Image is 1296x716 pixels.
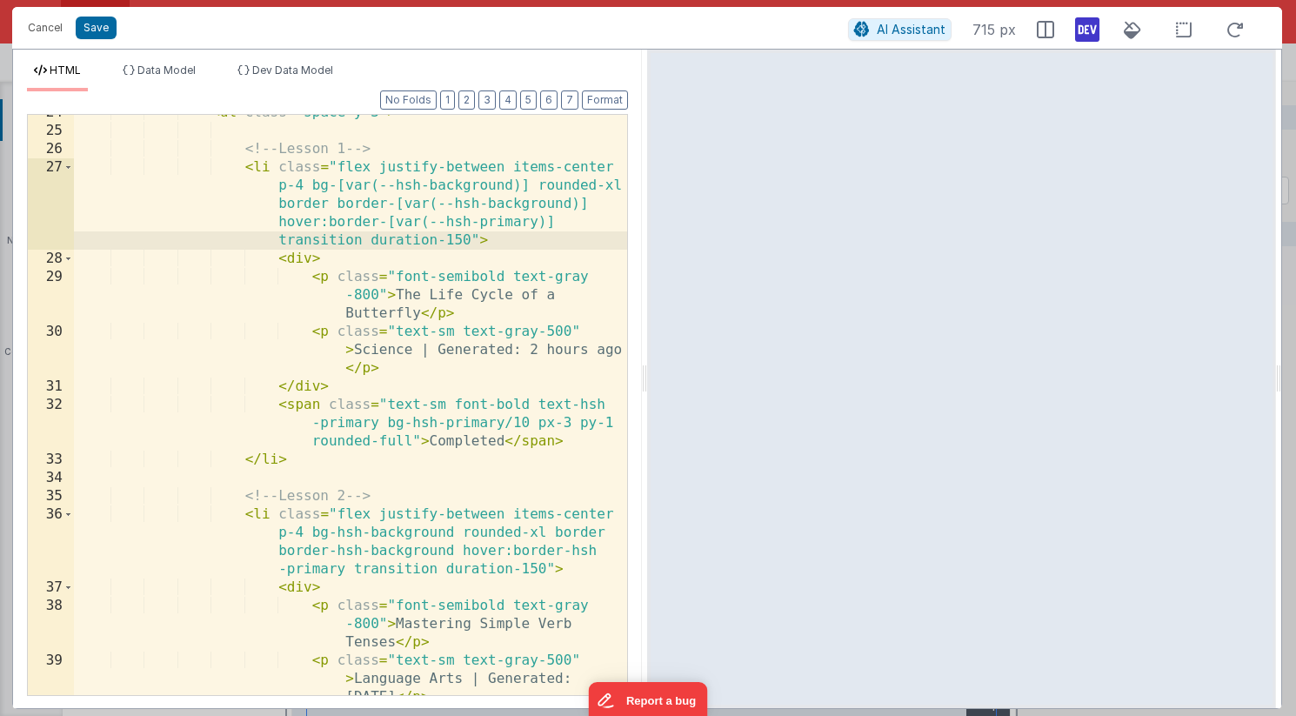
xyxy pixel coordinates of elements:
div: 35 [28,487,74,505]
div: 37 [28,579,74,597]
button: Format [582,90,628,110]
span: Dev Data Model [252,64,333,77]
div: 28 [28,250,74,268]
div: 27 [28,158,74,250]
div: 32 [28,396,74,451]
button: 4 [499,90,517,110]
button: 1 [440,90,455,110]
span: Data Model [137,64,196,77]
button: 6 [540,90,558,110]
span: HTML [50,64,81,77]
div: 33 [28,451,74,469]
span: AI Assistant [877,22,945,37]
div: 30 [28,323,74,378]
div: 25 [28,122,74,140]
button: 7 [561,90,578,110]
div: 36 [28,505,74,579]
div: 29 [28,268,74,323]
div: 38 [28,597,74,652]
button: 2 [458,90,475,110]
span: 715 px [972,19,1016,40]
button: 5 [520,90,537,110]
button: Save [76,17,117,39]
div: 26 [28,140,74,158]
div: 34 [28,469,74,487]
div: 39 [28,652,74,706]
button: No Folds [380,90,437,110]
div: 31 [28,378,74,396]
button: AI Assistant [848,18,952,41]
button: 3 [478,90,496,110]
button: Cancel [19,16,71,40]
